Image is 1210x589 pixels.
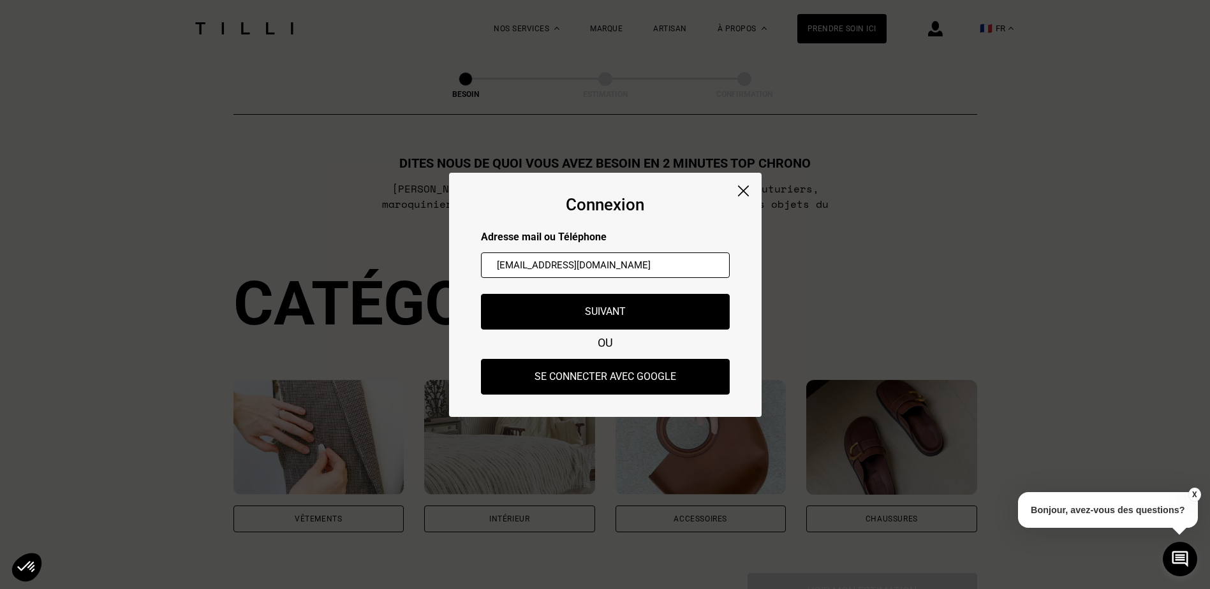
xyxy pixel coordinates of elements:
button: X [1188,488,1200,502]
button: Suivant [481,294,730,330]
img: close [738,185,749,196]
p: Adresse mail ou Téléphone [481,231,730,243]
button: Se connecter avec Google [481,359,730,395]
div: Connexion [566,195,644,214]
p: Bonjour, avez-vous des questions? [1018,492,1198,528]
span: OU [598,336,613,349]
